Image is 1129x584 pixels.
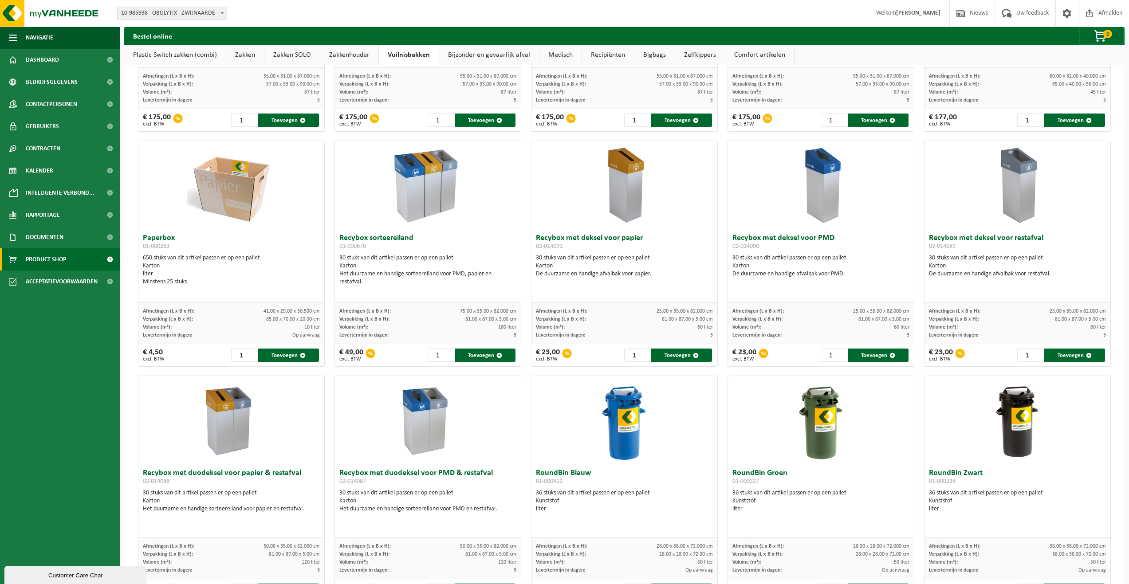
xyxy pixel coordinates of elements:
div: 30 stuks van dit artikel passen er op een pallet [143,489,320,513]
div: € 49,00 [339,349,363,362]
span: Afmetingen (L x B x H): [339,309,391,314]
input: 1 [821,349,847,362]
span: Afmetingen (L x B x H): [339,544,391,549]
div: Karton [339,497,516,505]
h3: Recybox met deksel voor papier [536,234,713,252]
span: 28.00 x 28.00 x 72.000 cm [853,544,909,549]
span: excl. BTW [143,122,171,127]
span: Op aanvraag [882,568,909,573]
div: Karton [143,497,320,505]
div: liter [929,505,1106,513]
span: Verpakking (L x B x H): [339,317,389,322]
div: 30 stuks van dit artikel passen er op een pallet [339,489,516,513]
span: Levertermijn in dagen: [339,568,389,573]
a: Zakkenhouder [320,45,378,65]
span: Verpakking (L x B x H): [143,552,193,557]
span: 60.00 x 32.00 x 49.000 cm [1050,74,1106,79]
img: 01-000338 [995,376,1039,465]
div: 36 stuks van dit artikel passen er op een pallet [929,489,1106,513]
span: Afmetingen (L x B x H): [929,544,980,549]
span: Volume (m³): [339,560,368,565]
span: 81.00 x 87.00 x 5.00 cm [465,317,516,322]
div: Het duurzame en handige sorteereiland voor PMD, papier en restafval. [339,270,516,286]
a: Medisch [539,45,582,65]
span: Afmetingen (L x B x H): [143,74,194,79]
span: 10 liter [304,325,320,330]
span: Levertermijn in dagen: [339,98,389,103]
strong: [PERSON_NAME] [896,10,940,16]
span: Afmetingen (L x B x H): [929,74,980,79]
span: excl. BTW [536,357,560,362]
input: 1 [1017,114,1043,127]
span: 3 [514,333,516,338]
span: 75.00 x 35.00 x 82.000 cm [460,309,516,314]
a: Vuilnisbakken [379,45,439,65]
span: Volume (m³): [536,90,565,95]
button: Toevoegen [651,349,712,362]
h3: RoundBin Zwart [929,469,1106,487]
h3: Paperbox [143,234,320,252]
input: 1 [821,114,847,127]
span: excl. BTW [929,357,953,362]
div: Minstens 25 stuks [143,278,320,286]
div: 30 stuks van dit artikel passen er op een pallet [929,254,1106,278]
span: 0 [1103,30,1112,38]
span: 28.00 x 28.00 x 72.00 cm [659,552,713,557]
span: 81.00 x 87.00 x 5.00 cm [858,317,909,322]
span: Volume (m³): [929,90,958,95]
div: Karton [536,262,713,270]
span: Afmetingen (L x B x H): [536,309,587,314]
div: Het duurzame en handige sorteereiland voor PMD en restafval. [339,505,516,513]
span: 01-000263 [143,243,169,250]
span: 01-000670 [339,243,366,250]
span: Verpakking (L x B x H): [143,317,193,322]
span: 87 liter [894,90,909,95]
button: Toevoegen [258,114,319,127]
span: Verpakking (L x B x H): [536,552,586,557]
span: excl. BTW [536,122,564,127]
button: Toevoegen [848,114,909,127]
div: 36 stuks van dit artikel passen er op een pallet [536,489,713,513]
input: 1 [1017,349,1043,362]
span: 60 liter [1090,325,1106,330]
span: 81.00 x 87.00 x 5.00 cm [662,317,713,322]
span: 01-000337 [732,478,759,485]
span: Op aanvraag [292,333,320,338]
span: 01-000338 [929,478,956,485]
span: 55.00 x 31.00 x 87.000 cm [853,74,909,79]
div: 30 stuks van dit artikel passen er op een pallet [339,254,516,286]
span: 55.00 x 31.00 x 87.000 cm [657,74,713,79]
span: 28.00 x 38.00 x 72.000 cm [657,544,713,549]
span: Levertermijn in dagen: [929,98,978,103]
span: Levertermijn in dagen: [143,568,192,573]
span: 50 liter [1090,560,1106,565]
button: Toevoegen [455,114,515,127]
button: Toevoegen [258,349,319,362]
div: € 177,00 [929,114,957,127]
span: 38.00 x 38.00 x 72.00 cm [1052,552,1106,557]
button: 0 [1079,27,1124,45]
span: Afmetingen (L x B x H): [732,309,784,314]
span: Volume (m³): [143,325,172,330]
span: Volume (m³): [536,325,565,330]
span: Afmetingen (L x B x H): [536,544,587,549]
div: liter [143,270,320,278]
span: 10-985938 - OBULYTIX - ZWIJNAARDE [118,7,227,20]
span: Afmetingen (L x B x H): [339,74,391,79]
span: Afmetingen (L x B x H): [732,74,784,79]
h3: Recybox met deksel voor PMD [732,234,909,252]
iframe: chat widget [4,564,148,584]
a: Recipiënten [582,45,634,65]
span: Bedrijfsgegevens [26,71,78,93]
div: liter [536,505,713,513]
span: 10-985938 - OBULYTIX - ZWIJNAARDE [117,7,227,20]
span: 55.00 x 31.00 x 87.000 cm [460,74,516,79]
span: Intelligente verbond... [26,182,94,204]
input: 1 [624,114,650,127]
span: Dashboard [26,49,59,71]
span: Levertermijn in dagen: [536,333,585,338]
span: 50.00 x 35.00 x 82.000 cm [264,544,320,549]
img: 02-014087 [383,376,472,465]
span: 38.00 x 38.00 x 72.000 cm [1050,544,1106,549]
